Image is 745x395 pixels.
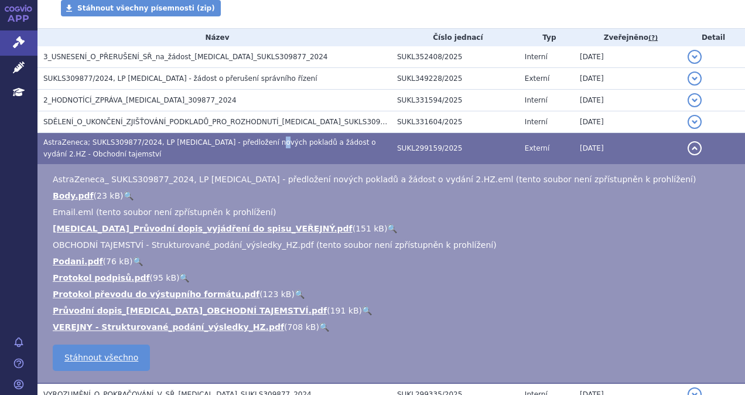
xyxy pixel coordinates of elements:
span: Externí [525,144,549,152]
span: SUKLS309877/2024, LP LYNPARZA - žádost o přerušení správního řízení [43,74,317,83]
button: detail [688,50,702,64]
a: Průvodní dopis_[MEDICAL_DATA]_OBCHODNÍ TAJEMSTVÍ.pdf [53,306,327,315]
a: [MEDICAL_DATA]_Průvodní dopis_vyjádření do spisu_VEŘEJNÝ.pdf [53,224,353,233]
td: SUKL299159/2025 [391,133,519,164]
a: VEREJNY - Strukturované_podání_výsledky_HZ.pdf [53,322,284,332]
td: SUKL349228/2025 [391,68,519,90]
td: SUKL331604/2025 [391,111,519,133]
span: 708 kB [288,322,316,332]
td: [DATE] [574,111,682,133]
a: Podani.pdf [53,257,103,266]
span: 123 kB [263,290,292,299]
span: 191 kB [330,306,359,315]
a: 🔍 [319,322,329,332]
td: SUKL331594/2025 [391,90,519,111]
span: 23 kB [97,191,120,200]
th: Detail [682,29,745,46]
a: 🔍 [124,191,134,200]
th: Typ [519,29,574,46]
span: 76 kB [106,257,129,266]
a: 🔍 [295,290,305,299]
a: 🔍 [133,257,143,266]
button: detail [688,115,702,129]
li: ( ) [53,272,733,284]
th: Název [37,29,391,46]
span: 3_USNESENÍ_O_PŘERUŠENÍ_SŘ_na_žádost_LYNPARZA_SUKLS309877_2024 [43,53,327,61]
span: Interní [525,96,548,104]
span: AstraZeneca; SUKLS309877/2024, LP LYNPARZA - předložení nových pokladů a žádost o vydání 2.HZ - O... [43,138,376,158]
td: [DATE] [574,46,682,68]
a: 🔍 [179,273,189,282]
li: ( ) [53,256,733,267]
li: ( ) [53,321,733,333]
span: Email.eml (tento soubor není zpřístupněn k prohlížení) [53,207,276,217]
span: Stáhnout všechny písemnosti (zip) [77,4,215,12]
button: detail [688,71,702,86]
a: 🔍 [387,224,397,233]
a: 🔍 [362,306,372,315]
span: AstraZeneca_ SUKLS309877_2024, LP [MEDICAL_DATA] - předložení nových pokladů a žádost o vydání 2.... [53,175,696,184]
li: ( ) [53,190,733,202]
li: ( ) [53,305,733,316]
li: ( ) [53,223,733,234]
td: [DATE] [574,90,682,111]
span: OBCHODNÍ TAJEMSTVÍ - Strukturované_podání_výsledky_HZ.pdf (tento soubor není zpřístupněn k prohlí... [53,240,497,250]
abbr: (?) [648,34,658,42]
span: 95 kB [153,273,176,282]
button: detail [688,141,702,155]
span: 2_HODNOTÍCÍ_ZPRÁVA_LYNPARZA_309877_2024 [43,96,237,104]
th: Číslo jednací [391,29,519,46]
span: Externí [525,74,549,83]
li: ( ) [53,288,733,300]
a: Protokol podpisů.pdf [53,273,150,282]
a: Protokol převodu do výstupního formátu.pdf [53,290,259,299]
a: Stáhnout všechno [53,345,150,371]
span: 151 kB [356,224,384,233]
button: detail [688,93,702,107]
span: Interní [525,53,548,61]
th: Zveřejněno [574,29,682,46]
a: Body.pdf [53,191,94,200]
td: SUKL352408/2025 [391,46,519,68]
td: [DATE] [574,133,682,164]
span: Interní [525,118,548,126]
td: [DATE] [574,68,682,90]
span: SDĚLENÍ_O_UKONČENÍ_ZJIŠŤOVÁNÍ_PODKLADŮ_PRO_ROZHODNUTÍ_LYNPARZA_SUKLS309877_2024 [43,118,415,126]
